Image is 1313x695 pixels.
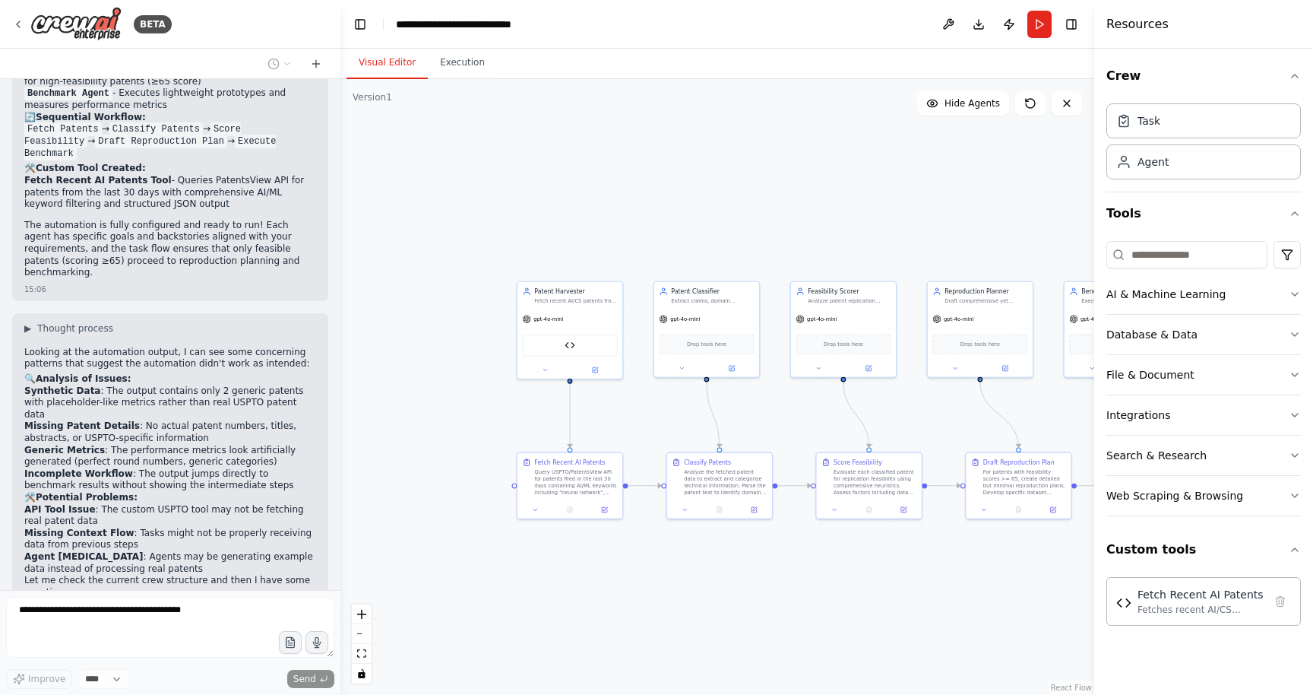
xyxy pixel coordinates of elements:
[24,445,316,468] li: : The performance metrics look artificially generated (perfect round numbers, generic categories)
[1106,476,1301,516] button: Web Scraping & Browsing
[687,340,726,348] span: Drop tools here
[684,458,731,466] div: Classify Patents
[134,15,172,33] div: BETA
[1116,595,1131,611] img: Fetch Recent AI Patents
[24,175,316,211] li: - Queries PatentsView API for patents from the last 30 days with comprehensive AI/ML keyword filt...
[889,505,919,515] button: Open in side panel
[24,492,316,504] h2: 🛠️
[534,458,605,466] div: Fetch Recent AI Patents
[739,505,769,515] button: Open in side panel
[815,452,922,519] div: Score FeasibilityEvaluate each classified patent for replication feasibility using comprehensive ...
[24,322,113,335] button: ▶Thought process
[707,363,756,373] button: Open in side panel
[571,365,619,375] button: Open in side panel
[24,504,96,515] strong: API Tool Issue
[807,316,837,322] span: gpt-4o-mini
[24,163,316,175] h2: 🛠️
[628,481,662,490] g: Edge from 7d13c05a-7d02-44c9-b472-55a25f856d38 to 23a1d2b0-14e9-447d-9ab9-d69c13843665
[24,123,316,160] p: → → → →
[24,420,316,444] li: : No actual patent numbers, titles, abstracts, or USPTO-specific information
[1051,684,1092,692] a: React Flow attribution
[36,492,138,503] strong: Potential Problems:
[1081,297,1164,304] div: Execute lightweight prototype implementations based on reproduction plans and measure performance...
[666,452,774,519] div: Classify PatentsAnalyze the fetched patent data to extract and categorize technical information. ...
[1137,154,1169,170] div: Agent
[777,481,811,490] g: Edge from 23a1d2b0-14e9-447d-9ab9-d69c13843665 to ffb5684a-bec2-4268-bcd0-d2bc1dfe7bf3
[24,468,316,492] li: : The output jumps directly to benchmark results without showing the intermediate steps
[981,363,1030,373] button: Open in side panel
[279,631,302,654] button: Upload files
[24,87,112,100] code: Benchmark Agent
[671,287,754,296] div: Patent Classifier
[552,505,588,515] button: No output available
[1106,395,1301,435] button: Integrations
[352,605,372,684] div: React Flow controls
[517,281,624,379] div: Patent HarvesterFetch recent AI/CS patents from USPTO/PatentsView API and retrieve structured pat...
[944,297,1027,304] div: Draft comprehensive yet minimal reproducibility plans for high-feasibility patents, including dat...
[24,220,316,279] p: The automation is fully configured and ready to run! Each agent has specific goals and backstorie...
[24,575,316,598] p: Let me check the current crew structure and then I have some questions:
[287,670,334,688] button: Send
[24,373,316,386] h2: 🔍
[1106,275,1301,314] button: AI & Machine Learning
[834,458,882,466] div: Score Feasibility
[1137,113,1160,129] div: Task
[305,631,328,654] button: Click to speak your automation idea
[24,528,316,551] li: : Tasks might not be properly receiving data from previous steps
[960,340,1000,348] span: Drop tools here
[1106,408,1170,423] div: Integrations
[24,322,31,335] span: ▶
[808,297,891,304] div: Analyze patent replication difficulty and assign feasibility scores (0-100) based on data availab...
[304,55,328,73] button: Start a new chat
[517,452,624,519] div: Fetch Recent AI PatentsQuery USPTO/PatentsView API for patents filed in the last 30 days containi...
[1106,287,1226,302] div: AI & Machine Learning
[1001,505,1037,515] button: No output available
[1106,355,1301,395] button: File & Document
[24,386,316,421] li: : The output contains only 2 generic patents with placeholder-like metrics rather than real USPTO...
[927,481,960,490] g: Edge from ffb5684a-bec2-4268-bcd0-d2bc1dfe7bf3 to 8c43b223-22f0-4405-be5e-4aee11fe8df9
[396,17,557,32] nav: breadcrumb
[293,673,316,685] span: Send
[24,468,133,479] strong: Incomplete Workflow
[1106,15,1169,33] h4: Resources
[24,420,140,431] strong: Missing Patent Details
[24,135,276,160] code: Execute Benchmark
[1106,488,1243,503] div: Web Scraping & Browsing
[1137,604,1264,616] div: Fetches recent AI/CS patents from the PatentsView API, searching for patents filed in the last 30...
[684,468,767,496] div: Analyze the fetched patent data to extract and categorize technical information. Parse the patent...
[24,284,46,295] div: 15:06
[565,340,574,350] img: Fetch Recent AI Patents
[944,97,1000,109] span: Hide Agents
[1106,327,1198,342] div: Database & Data
[1106,528,1301,571] button: Custom tools
[24,551,144,562] strong: Agent [MEDICAL_DATA]
[1106,436,1301,475] button: Search & Research
[346,47,428,79] button: Visual Editor
[95,135,227,148] code: Draft Reproduction Plan
[36,373,131,384] strong: Analysis of Issues:
[428,47,497,79] button: Execution
[36,163,146,173] strong: Custom Tool Created:
[24,551,316,575] li: : Agents may be generating example data instead of processing real patents
[701,505,738,515] button: No output available
[851,505,887,515] button: No output available
[1106,192,1301,235] button: Tools
[944,316,973,322] span: gpt-4o-mini
[24,347,316,370] p: Looking at the automation output, I can see some concerning patterns that suggest the automation ...
[590,505,619,515] button: Open in side panel
[24,122,241,148] code: Score Feasibility
[976,382,1023,447] g: Edge from 1454f8a7-84e5-4710-98e0-400d18447efa to 8c43b223-22f0-4405-be5e-4aee11fe8df9
[534,468,617,496] div: Query USPTO/PatentsView API for patents filed in the last 30 days containing AI/ML keywords inclu...
[1064,281,1171,378] div: Benchmark AgentExecute lightweight prototype implementations based on reproduction plans and meas...
[808,287,891,296] div: Feasibility Scorer
[965,452,1072,519] div: Draft Reproduction PlanFor patents with feasibility scores >= 65, create detailed but minimal rep...
[1106,97,1301,192] div: Crew
[352,605,372,624] button: zoom in
[352,624,372,644] button: zoom out
[839,382,873,447] g: Edge from 72f1f437-2c34-45e6-bc4a-76ec22cb7a1d to ffb5684a-bec2-4268-bcd0-d2bc1dfe7bf3
[353,91,392,103] div: Version 1
[844,363,893,373] button: Open in side panel
[824,340,863,348] span: Drop tools here
[533,316,563,322] span: gpt-4o-mini
[261,55,298,73] button: Switch to previous chat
